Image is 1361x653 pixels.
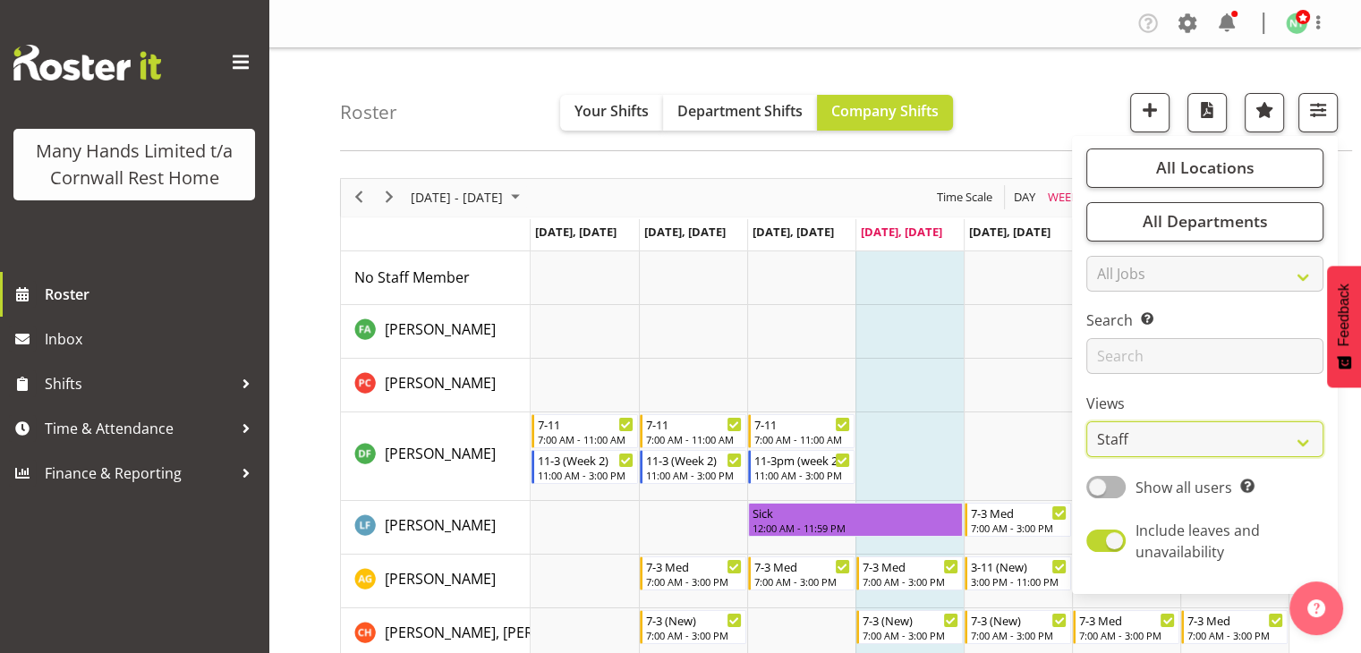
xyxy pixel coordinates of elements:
[341,305,531,359] td: Adams, Fran resource
[404,179,531,216] div: October 06 - 12, 2025
[646,432,742,446] div: 7:00 AM - 11:00 AM
[385,373,496,393] span: [PERSON_NAME]
[753,504,958,522] div: Sick
[340,102,397,123] h4: Roster
[1187,628,1283,642] div: 7:00 AM - 3:00 PM
[1327,266,1361,387] button: Feedback - Show survey
[646,415,742,433] div: 7-11
[532,414,638,448] div: Fairbrother, Deborah"s event - 7-11 Begin From Monday, October 6, 2025 at 7:00:00 AM GMT+13:00 En...
[45,281,259,308] span: Roster
[45,326,259,352] span: Inbox
[817,95,953,131] button: Company Shifts
[1130,93,1170,132] button: Add a new shift
[341,359,531,412] td: Chand, Pretika resource
[1011,186,1039,208] button: Timeline Day
[971,628,1067,642] div: 7:00 AM - 3:00 PM
[646,574,742,589] div: 7:00 AM - 3:00 PM
[1181,610,1288,644] div: Hannecart, Charline"s event - 7-3 Med Begin From Sunday, October 12, 2025 at 7:00:00 AM GMT+13:00...
[863,557,958,575] div: 7-3 Med
[861,224,942,240] span: [DATE], [DATE]
[45,415,233,442] span: Time & Attendance
[754,415,850,433] div: 7-11
[1086,148,1323,188] button: All Locations
[344,179,374,216] div: previous period
[1012,186,1037,208] span: Day
[935,186,994,208] span: Time Scale
[748,556,855,590] div: Galvez, Angeline"s event - 7-3 Med Begin From Wednesday, October 8, 2025 at 7:00:00 AM GMT+13:00 ...
[560,95,663,131] button: Your Shifts
[1336,284,1352,346] span: Feedback
[748,450,855,484] div: Fairbrother, Deborah"s event - 11-3pm (week 2) Begin From Wednesday, October 8, 2025 at 11:00:00 ...
[1245,93,1284,132] button: Highlight an important date within the roster.
[385,444,496,463] span: [PERSON_NAME]
[971,611,1067,629] div: 7-3 (New)
[574,101,649,121] span: Your Shifts
[934,186,996,208] button: Time Scale
[646,557,742,575] div: 7-3 Med
[753,224,834,240] span: [DATE], [DATE]
[1286,13,1307,34] img: nicola-thompson1511.jpg
[1187,611,1283,629] div: 7-3 Med
[640,610,746,644] div: Hannecart, Charline"s event - 7-3 (New) Begin From Tuesday, October 7, 2025 at 7:00:00 AM GMT+13:...
[748,503,963,537] div: Flynn, Leeane"s event - Sick Begin From Wednesday, October 8, 2025 at 12:00:00 AM GMT+13:00 Ends ...
[1079,611,1175,629] div: 7-3 Med
[1086,310,1323,331] label: Search
[971,557,1067,575] div: 3-11 (New)
[538,415,634,433] div: 7-11
[856,610,963,644] div: Hannecart, Charline"s event - 7-3 (New) Begin From Thursday, October 9, 2025 at 7:00:00 AM GMT+13...
[385,318,496,340] a: [PERSON_NAME]
[863,628,958,642] div: 7:00 AM - 3:00 PM
[538,451,634,469] div: 11-3 (Week 2)
[969,224,1051,240] span: [DATE], [DATE]
[354,267,470,288] a: No Staff Member
[971,521,1067,535] div: 7:00 AM - 3:00 PM
[385,569,496,589] span: [PERSON_NAME]
[856,556,963,590] div: Galvez, Angeline"s event - 7-3 Med Begin From Thursday, October 9, 2025 at 7:00:00 AM GMT+13:00 E...
[13,45,161,81] img: Rosterit website logo
[1086,338,1323,374] input: Search
[965,610,1071,644] div: Hannecart, Charline"s event - 7-3 (New) Begin From Friday, October 10, 2025 at 7:00:00 AM GMT+13:...
[1046,186,1080,208] span: Week
[640,556,746,590] div: Galvez, Angeline"s event - 7-3 Med Begin From Tuesday, October 7, 2025 at 7:00:00 AM GMT+13:00 En...
[45,370,233,397] span: Shifts
[385,622,614,643] a: [PERSON_NAME], [PERSON_NAME]
[45,460,233,487] span: Finance & Reporting
[677,101,803,121] span: Department Shifts
[754,557,850,575] div: 7-3 Med
[971,504,1067,522] div: 7-3 Med
[1073,610,1179,644] div: Hannecart, Charline"s event - 7-3 Med Begin From Saturday, October 11, 2025 at 7:00:00 AM GMT+13:...
[646,628,742,642] div: 7:00 AM - 3:00 PM
[378,186,402,208] button: Next
[347,186,371,208] button: Previous
[863,611,958,629] div: 7-3 (New)
[754,451,850,469] div: 11-3pm (week 2)
[385,319,496,339] span: [PERSON_NAME]
[538,432,634,446] div: 7:00 AM - 11:00 AM
[385,515,496,535] span: [PERSON_NAME]
[965,556,1071,590] div: Galvez, Angeline"s event - 3-11 (New) Begin From Friday, October 10, 2025 at 3:00:00 PM GMT+13:00...
[538,468,634,482] div: 11:00 AM - 3:00 PM
[532,450,638,484] div: Fairbrother, Deborah"s event - 11-3 (Week 2) Begin From Monday, October 6, 2025 at 11:00:00 AM GM...
[1187,93,1227,132] button: Download a PDF of the roster according to the set date range.
[831,101,939,121] span: Company Shifts
[1136,478,1232,497] span: Show all users
[646,468,742,482] div: 11:00 AM - 3:00 PM
[644,224,726,240] span: [DATE], [DATE]
[1298,93,1338,132] button: Filter Shifts
[31,138,237,191] div: Many Hands Limited t/a Cornwall Rest Home
[341,555,531,608] td: Galvez, Angeline resource
[646,451,742,469] div: 11-3 (Week 2)
[385,514,496,536] a: [PERSON_NAME]
[374,179,404,216] div: next period
[754,574,850,589] div: 7:00 AM - 3:00 PM
[754,468,850,482] div: 11:00 AM - 3:00 PM
[409,186,505,208] span: [DATE] - [DATE]
[341,412,531,501] td: Fairbrother, Deborah resource
[1045,186,1082,208] button: Timeline Week
[863,574,958,589] div: 7:00 AM - 3:00 PM
[748,414,855,448] div: Fairbrother, Deborah"s event - 7-11 Begin From Wednesday, October 8, 2025 at 7:00:00 AM GMT+13:00...
[535,224,617,240] span: [DATE], [DATE]
[1079,628,1175,642] div: 7:00 AM - 3:00 PM
[640,450,746,484] div: Fairbrother, Deborah"s event - 11-3 (Week 2) Begin From Tuesday, October 7, 2025 at 11:00:00 AM G...
[1142,210,1267,232] span: All Departments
